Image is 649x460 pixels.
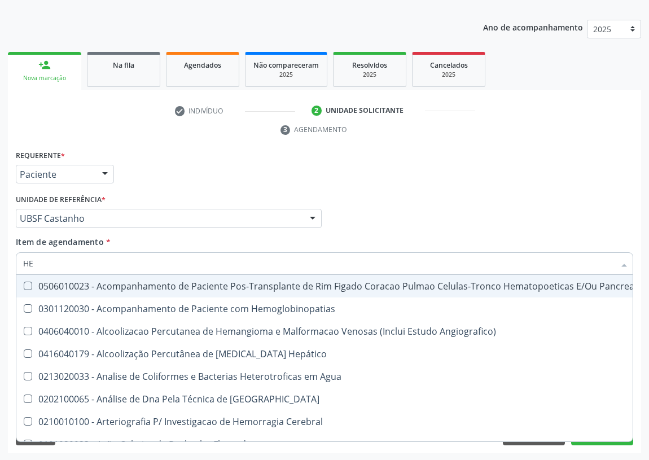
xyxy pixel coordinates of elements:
[352,60,387,70] span: Resolvidos
[16,74,73,82] div: Nova marcação
[326,106,404,116] div: Unidade solicitante
[184,60,221,70] span: Agendados
[430,60,468,70] span: Cancelados
[253,60,319,70] span: Não compareceram
[16,191,106,209] label: Unidade de referência
[23,252,615,275] input: Buscar por procedimentos
[20,213,299,224] span: UBSF Castanho
[312,106,322,116] div: 2
[253,71,319,79] div: 2025
[420,71,477,79] div: 2025
[483,20,583,34] p: Ano de acompanhamento
[16,147,65,165] label: Requerente
[20,169,91,180] span: Paciente
[16,236,104,247] span: Item de agendamento
[341,71,398,79] div: 2025
[38,59,51,71] div: person_add
[113,60,134,70] span: Na fila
